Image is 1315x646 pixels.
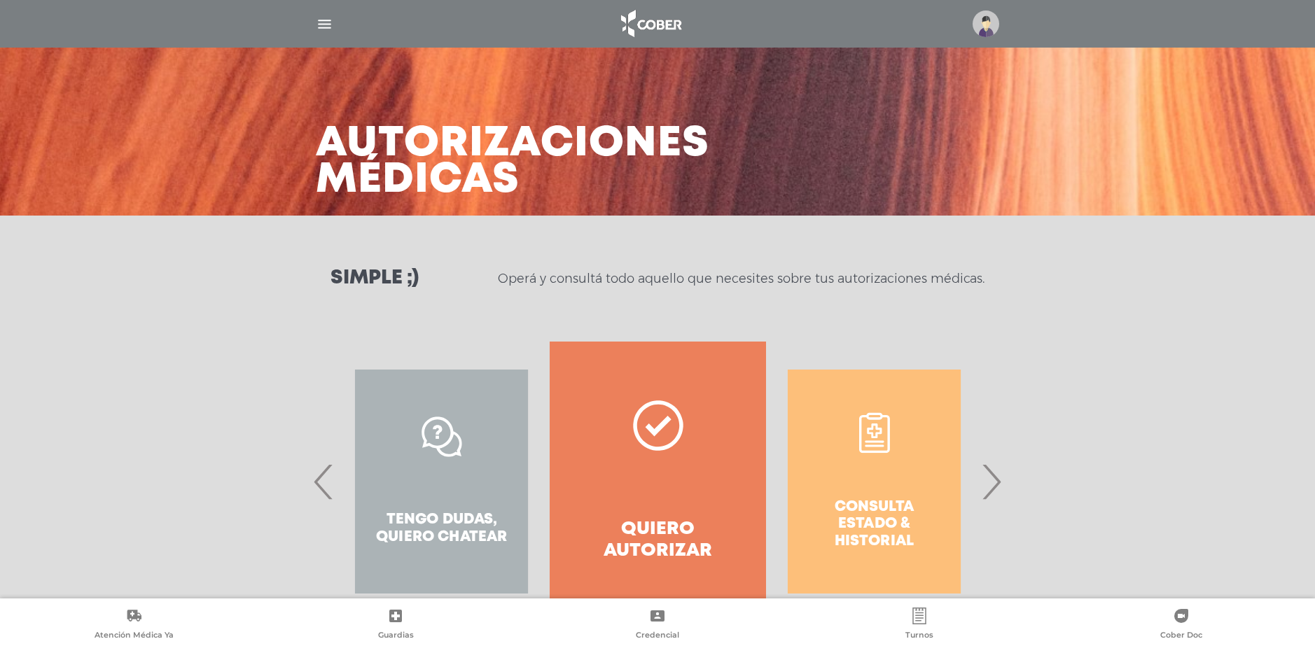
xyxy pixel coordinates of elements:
span: Turnos [905,630,933,643]
h3: Simple ;) [331,269,419,288]
span: Guardias [378,630,414,643]
a: Cober Doc [1050,608,1312,643]
a: Turnos [788,608,1050,643]
p: Operá y consultá todo aquello que necesites sobre tus autorizaciones médicas. [498,270,984,287]
img: logo_cober_home-white.png [613,7,687,41]
h4: Quiero autorizar [575,519,741,562]
span: Previous [310,444,338,519]
a: Guardias [265,608,527,643]
span: Cober Doc [1160,630,1202,643]
h3: Autorizaciones médicas [316,126,709,199]
a: Quiero autorizar [550,342,766,622]
span: Credencial [636,630,679,643]
a: Credencial [527,608,788,643]
img: profile-placeholder.svg [973,10,999,37]
span: Atención Médica Ya [95,630,174,643]
span: Next [977,444,1005,519]
img: Cober_menu-lines-white.svg [316,15,333,33]
a: Atención Médica Ya [3,608,265,643]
